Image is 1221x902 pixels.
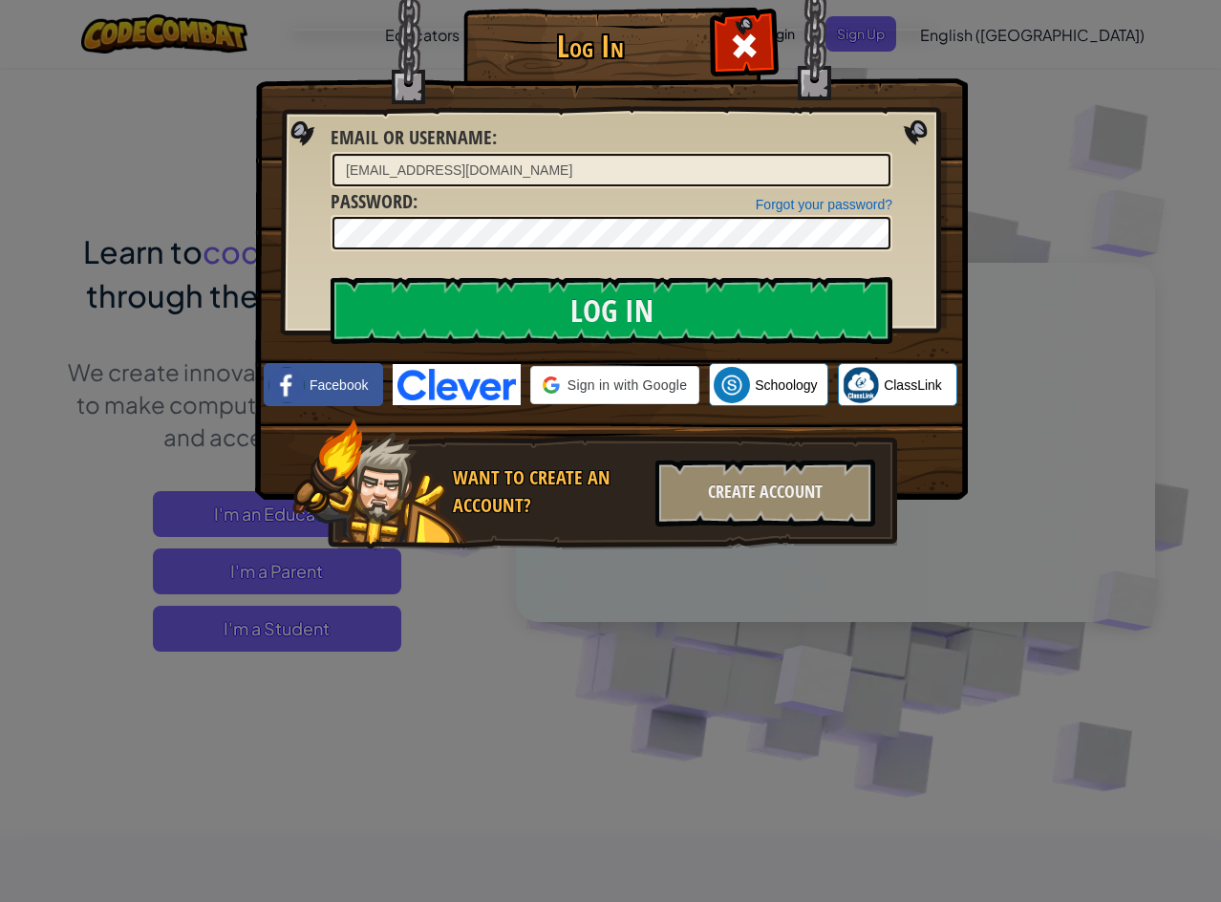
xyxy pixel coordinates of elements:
img: facebook_small.png [268,367,305,403]
div: Create Account [655,460,875,526]
span: Facebook [310,376,368,395]
span: Password [331,188,413,214]
span: Schoology [755,376,817,395]
div: Want to create an account? [453,464,644,519]
h1: Log In [468,30,712,63]
label: : [331,188,418,216]
span: Sign in with Google [568,376,687,395]
label: : [331,124,497,152]
img: schoology.png [714,367,750,403]
img: clever-logo-blue.png [393,364,521,405]
a: Forgot your password? [756,197,892,212]
input: Log In [331,277,892,344]
span: Email or Username [331,124,492,150]
div: Sign in with Google [530,366,699,404]
img: classlink-logo-small.png [843,367,879,403]
span: ClassLink [884,376,942,395]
